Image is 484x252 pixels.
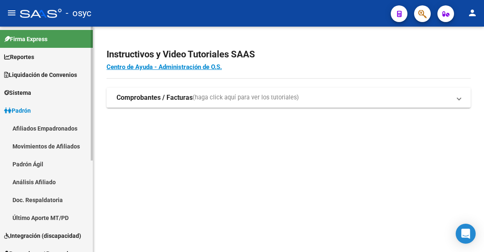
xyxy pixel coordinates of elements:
span: (haga click aquí para ver los tutoriales) [193,93,299,102]
span: Liquidación de Convenios [4,70,77,79]
div: Open Intercom Messenger [456,224,476,244]
span: Integración (discapacidad) [4,231,81,240]
span: Firma Express [4,35,47,44]
span: Sistema [4,88,31,97]
strong: Comprobantes / Facturas [117,93,193,102]
a: Centro de Ayuda - Administración de O.S. [107,63,222,71]
span: Padrón [4,106,31,115]
span: - osyc [66,4,92,22]
mat-expansion-panel-header: Comprobantes / Facturas(haga click aquí para ver los tutoriales) [107,88,471,108]
mat-icon: person [467,8,477,18]
span: Reportes [4,52,34,62]
h2: Instructivos y Video Tutoriales SAAS [107,47,471,62]
mat-icon: menu [7,8,17,18]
